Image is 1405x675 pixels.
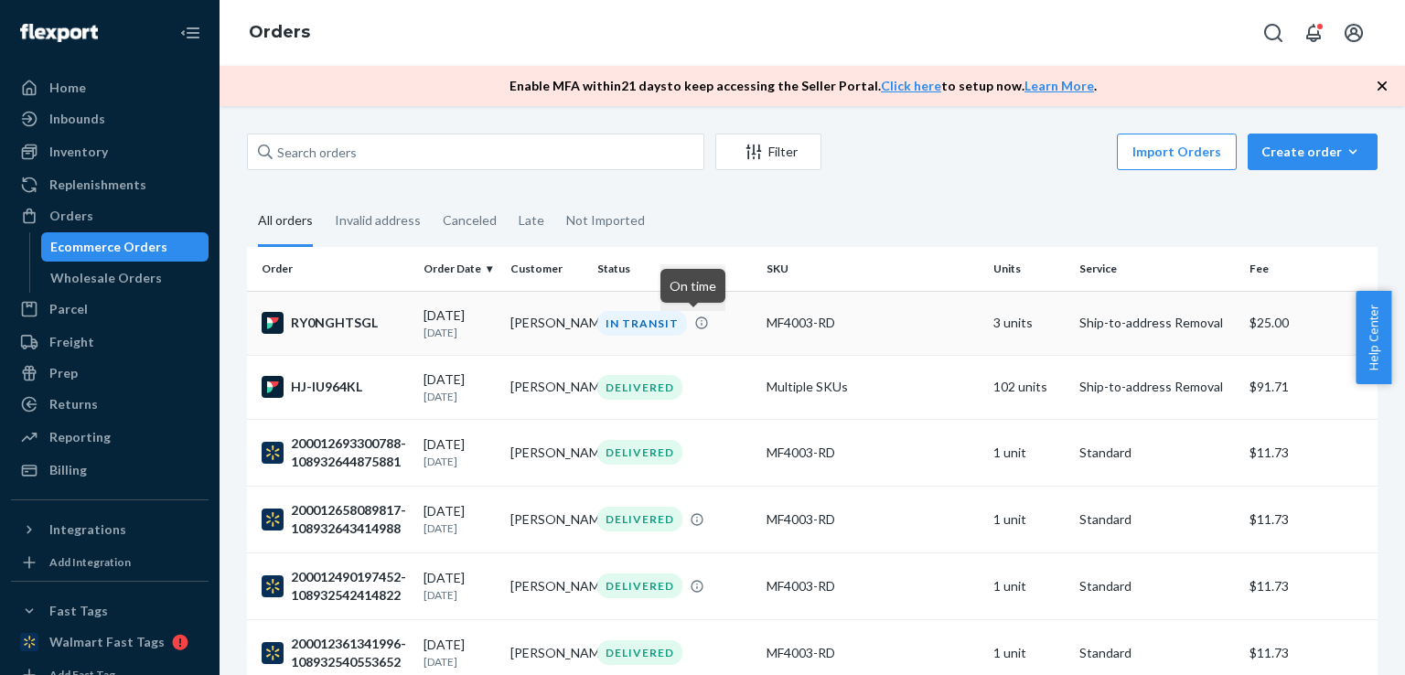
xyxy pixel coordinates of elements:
[262,568,409,605] div: 200012490197452-108932542414822
[49,461,87,479] div: Billing
[986,552,1073,619] td: 1 unit
[1072,291,1241,355] td: Ship-to-address Removal
[49,79,86,97] div: Home
[41,232,209,262] a: Ecommerce Orders
[519,197,544,244] div: Late
[424,325,496,340] p: [DATE]
[597,440,682,465] div: DELIVERED
[986,419,1073,486] td: 1 unit
[503,291,590,355] td: [PERSON_NAME]
[49,300,88,318] div: Parcel
[597,375,682,400] div: DELIVERED
[1079,444,1234,462] p: Standard
[759,247,985,291] th: SKU
[1072,247,1241,291] th: Service
[416,247,503,291] th: Order Date
[41,263,209,293] a: Wholesale Orders
[424,636,496,670] div: [DATE]
[1248,134,1378,170] button: Create order
[1079,510,1234,529] p: Standard
[11,423,209,452] a: Reporting
[1242,291,1378,355] td: $25.00
[234,6,325,59] ol: breadcrumbs
[11,627,209,657] a: Walmart Fast Tags
[1117,134,1237,170] button: Import Orders
[510,261,583,276] div: Customer
[986,247,1073,291] th: Units
[50,238,167,256] div: Ecommerce Orders
[759,355,985,419] td: Multiple SKUs
[767,577,978,595] div: MF4003-RD
[767,444,978,462] div: MF4003-RD
[503,552,590,619] td: [PERSON_NAME]
[247,247,416,291] th: Order
[11,552,209,573] a: Add Integration
[1242,419,1378,486] td: $11.73
[11,327,209,357] a: Freight
[49,554,131,570] div: Add Integration
[20,24,98,42] img: Flexport logo
[11,201,209,230] a: Orders
[881,78,941,93] a: Click here
[11,137,209,166] a: Inventory
[597,507,682,531] div: DELIVERED
[335,197,421,244] div: Invalid address
[11,170,209,199] a: Replenishments
[262,312,409,334] div: RY0NGHTSGL
[247,134,704,170] input: Search orders
[262,501,409,538] div: 200012658089817-108932643414988
[49,110,105,128] div: Inbounds
[1242,247,1378,291] th: Fee
[249,22,310,42] a: Orders
[1356,291,1391,384] button: Help Center
[49,143,108,161] div: Inventory
[11,73,209,102] a: Home
[49,520,126,539] div: Integrations
[258,197,313,247] div: All orders
[11,596,209,626] button: Fast Tags
[49,364,78,382] div: Prep
[597,573,682,598] div: DELIVERED
[1295,15,1332,51] button: Open notifications
[1242,552,1378,619] td: $11.73
[1079,577,1234,595] p: Standard
[11,515,209,544] button: Integrations
[424,520,496,536] p: [DATE]
[715,134,821,170] button: Filter
[503,355,590,419] td: [PERSON_NAME]
[566,197,645,244] div: Not Imported
[1261,143,1364,161] div: Create order
[443,197,497,244] div: Canceled
[767,510,978,529] div: MF4003-RD
[1079,644,1234,662] p: Standard
[503,419,590,486] td: [PERSON_NAME]
[716,143,820,161] div: Filter
[424,370,496,404] div: [DATE]
[424,389,496,404] p: [DATE]
[1255,15,1292,51] button: Open Search Box
[597,311,687,336] div: IN TRANSIT
[424,569,496,603] div: [DATE]
[49,176,146,194] div: Replenishments
[597,640,682,665] div: DELIVERED
[49,395,98,413] div: Returns
[11,390,209,419] a: Returns
[1242,486,1378,552] td: $11.73
[509,77,1097,95] p: Enable MFA within 21 days to keep accessing the Seller Portal. to setup now. .
[1335,15,1372,51] button: Open account menu
[1072,355,1241,419] td: Ship-to-address Removal
[262,635,409,671] div: 200012361341996-108932540553652
[11,359,209,388] a: Prep
[172,15,209,51] button: Close Navigation
[424,306,496,340] div: [DATE]
[262,434,409,471] div: 200012693300788-108932644875881
[1024,78,1094,93] a: Learn More
[503,486,590,552] td: [PERSON_NAME]
[424,435,496,469] div: [DATE]
[670,276,716,295] p: On time
[49,428,111,446] div: Reporting
[262,376,409,398] div: HJ-IU964KL
[11,104,209,134] a: Inbounds
[986,355,1073,419] td: 102 units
